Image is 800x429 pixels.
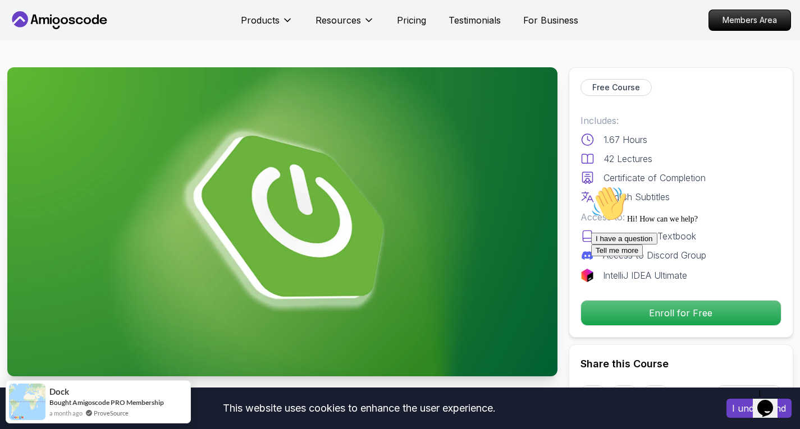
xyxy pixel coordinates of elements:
p: Access to: [580,210,781,224]
a: For Business [523,13,578,27]
span: Hi! How can we help? [4,34,111,42]
button: Accept cookies [726,399,792,418]
span: a month ago [49,408,83,418]
img: jetbrains logo [580,269,594,282]
a: Amigoscode PRO Membership [72,398,164,407]
iframe: chat widget [587,181,789,379]
button: Enroll for Free [580,300,781,326]
p: Products [241,13,280,27]
img: :wave: [4,4,40,40]
a: ProveSource [94,408,129,418]
div: This website uses cookies to enhance the user experience. [8,396,710,421]
p: 42 Lectures [604,152,652,165]
a: Testimonials [449,13,501,27]
p: Resources [316,13,361,27]
a: Pricing [397,13,426,27]
button: Products [241,13,293,36]
a: Members Area [708,10,791,31]
div: 👋Hi! How can we help?I have a questionTell me more [4,4,207,75]
button: Resources [316,13,374,36]
h2: Share this Course [580,356,781,372]
span: Dock [49,387,69,396]
p: 1.67 Hours [604,133,647,146]
p: Certificate of Completion [604,171,706,184]
p: Free Course [592,82,640,93]
button: I have a question [4,52,71,63]
img: provesource social proof notification image [9,384,45,420]
span: Bought [49,398,71,407]
button: Copy link [716,385,781,410]
p: Includes: [580,114,781,127]
img: spring-boot-for-beginners_thumbnail [7,67,557,376]
p: Enroll for Free [581,301,781,325]
iframe: chat widget [753,384,789,418]
button: Tell me more [4,63,56,75]
p: Members Area [709,10,790,30]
